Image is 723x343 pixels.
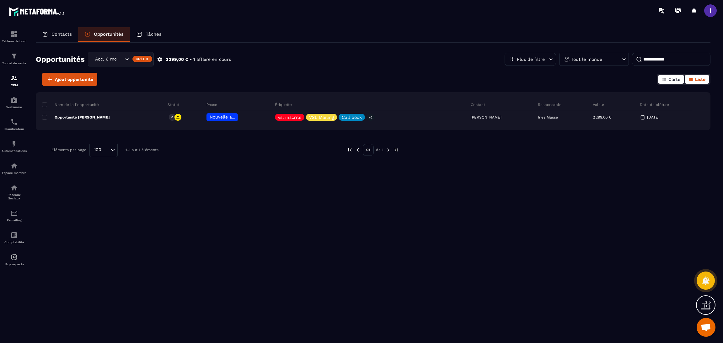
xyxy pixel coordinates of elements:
[342,115,362,119] p: Call book
[89,143,118,157] div: Search for option
[640,102,669,107] p: Date de clôture
[88,52,154,66] div: Search for option
[78,27,130,42] a: Opportunités
[190,56,192,62] p: •
[668,77,680,82] span: Carte
[193,56,231,62] p: 1 affaire en cours
[10,30,18,38] img: formation
[51,31,72,37] p: Contacts
[2,105,27,109] p: Webinaire
[363,144,374,156] p: 01
[10,118,18,126] img: scheduler
[695,77,705,82] span: Liste
[697,318,715,337] a: Ouvrir le chat
[593,115,611,119] p: 2 299,00 €
[376,147,383,152] p: de 1
[210,114,251,119] span: Nouvelle arrivée 🌸
[36,27,78,42] a: Contacts
[117,56,123,63] input: Search for option
[36,53,85,66] h2: Opportunités
[206,102,217,107] p: Phase
[2,92,27,113] a: automationsautomationsWebinaire
[51,148,86,152] p: Éléments par page
[130,27,168,42] a: Tâches
[104,146,109,153] input: Search for option
[2,127,27,131] p: Planificateur
[2,61,27,65] p: Tunnel de vente
[55,76,93,82] span: Ajout opportunité
[10,231,18,239] img: accountant
[10,209,18,217] img: email
[2,219,27,222] p: E-mailing
[2,40,27,43] p: Tableau de bord
[2,135,27,157] a: automationsautomationsAutomatisations
[593,102,604,107] p: Valeur
[94,31,124,37] p: Opportunités
[471,102,485,107] p: Contact
[367,114,375,121] p: +2
[309,115,334,119] p: VSL Mailing
[42,73,97,86] button: Ajout opportunité
[278,115,301,119] p: vsl inscrits
[2,83,27,87] p: CRM
[2,205,27,227] a: emailemailE-mailing
[2,26,27,48] a: formationformationTableau de bord
[10,162,18,170] img: automations
[355,147,361,153] img: prev
[2,149,27,153] p: Automatisations
[275,102,292,107] p: Étiquette
[10,184,18,192] img: social-network
[647,115,659,119] p: [DATE]
[538,115,558,119] p: Inès Masse
[2,262,27,266] p: IA prospects
[42,115,110,120] p: Opportunité [PERSON_NAME]
[658,75,684,84] button: Carte
[92,146,104,153] span: 100
[571,57,602,61] p: Tout le monde
[2,48,27,70] a: formationformationTunnel de vente
[2,227,27,249] a: accountantaccountantComptabilité
[146,31,162,37] p: Tâches
[94,56,117,63] span: Acc. 6 mois - 3 appels
[10,74,18,82] img: formation
[171,115,173,119] p: 0
[10,96,18,104] img: automations
[10,253,18,261] img: automations
[394,147,399,153] img: next
[517,57,545,61] p: Plus de filtre
[42,102,99,107] p: Nom de la l'opportunité
[2,240,27,244] p: Comptabilité
[2,193,27,200] p: Réseaux Sociaux
[132,56,152,62] div: Créer
[685,75,709,84] button: Liste
[386,147,391,153] img: next
[10,52,18,60] img: formation
[2,171,27,175] p: Espace membre
[538,102,561,107] p: Responsable
[10,140,18,148] img: automations
[2,179,27,205] a: social-networksocial-networkRéseaux Sociaux
[2,70,27,92] a: formationformationCRM
[166,56,188,62] p: 2 299,00 €
[126,148,158,152] p: 1-1 sur 1 éléments
[2,157,27,179] a: automationsautomationsEspace membre
[168,102,179,107] p: Statut
[9,6,65,17] img: logo
[347,147,353,153] img: prev
[2,113,27,135] a: schedulerschedulerPlanificateur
